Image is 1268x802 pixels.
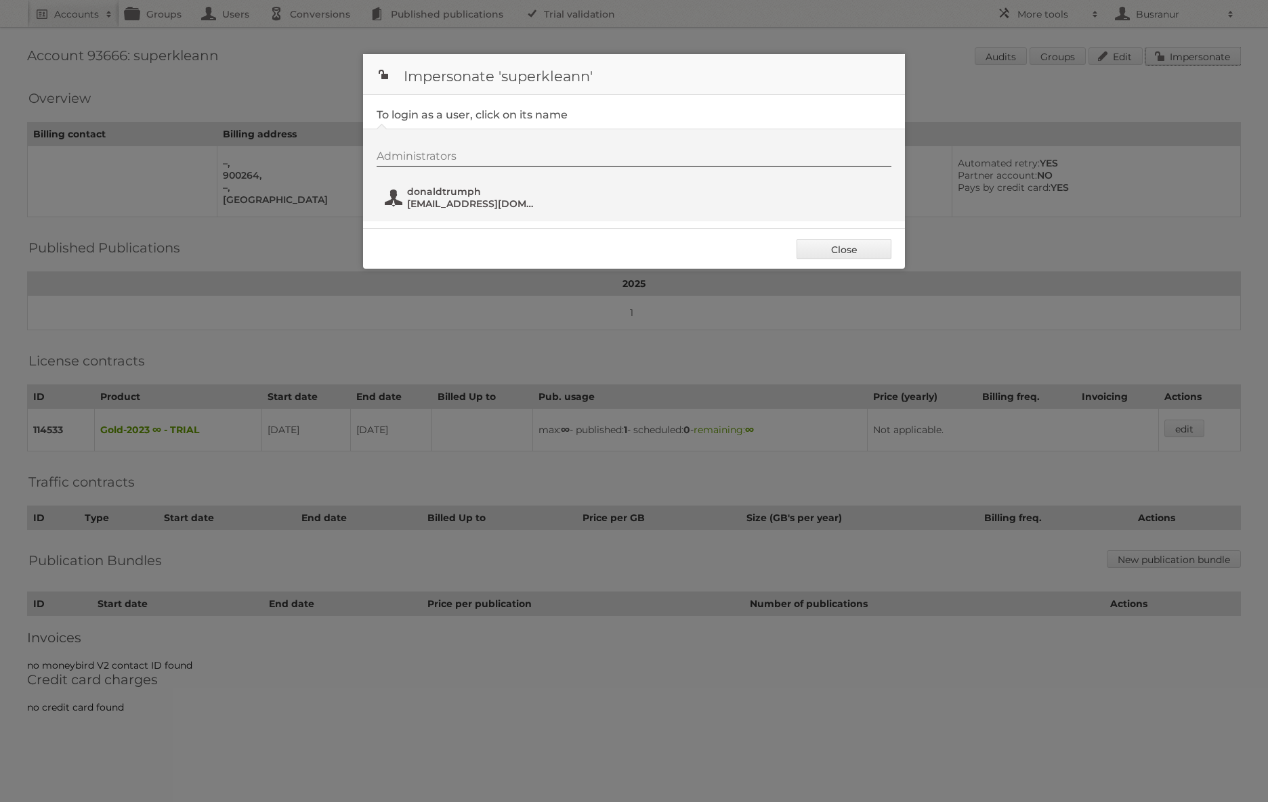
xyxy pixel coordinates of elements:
legend: To login as a user, click on its name [377,108,568,121]
button: donaldtrumph [EMAIL_ADDRESS][DOMAIN_NAME] [383,184,543,211]
h1: Impersonate 'superkleann' [363,54,905,95]
div: Administrators [377,150,891,167]
a: Close [797,239,891,259]
span: donaldtrumph [407,185,538,198]
span: [EMAIL_ADDRESS][DOMAIN_NAME] [407,198,538,210]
